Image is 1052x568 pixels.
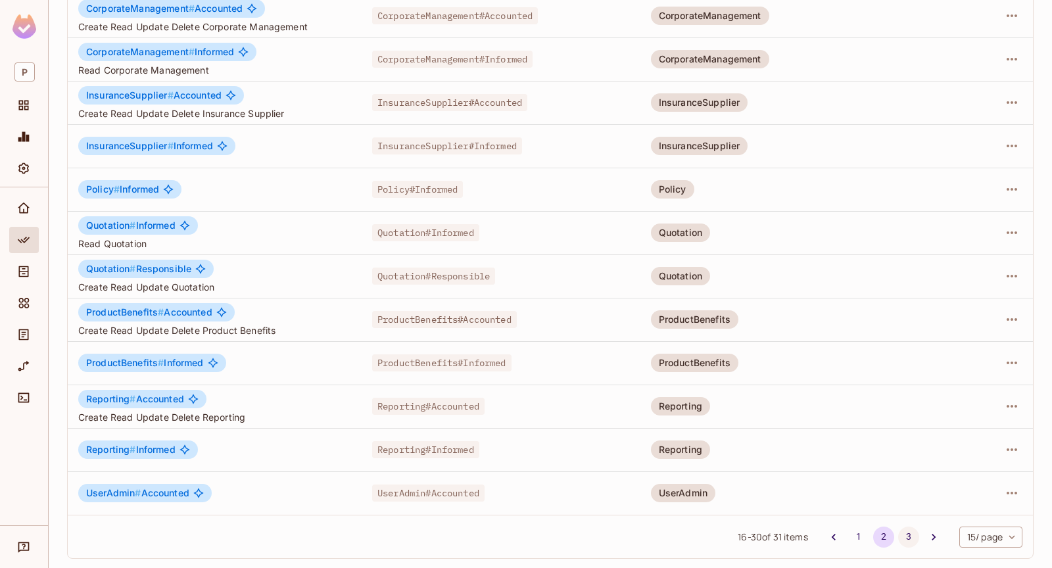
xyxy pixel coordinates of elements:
[651,180,694,199] div: Policy
[9,124,39,150] div: Monitoring
[135,487,141,498] span: #
[959,527,1022,548] div: 15 / page
[86,140,174,151] span: InsuranceSupplier
[86,264,191,274] span: Responsible
[86,394,184,404] span: Accounted
[9,321,39,348] div: Audit Log
[9,92,39,118] div: Projects
[86,306,164,318] span: ProductBenefits
[86,488,189,498] span: Accounted
[86,184,159,195] span: Informed
[9,258,39,285] div: Directory
[372,51,533,68] span: CorporateManagement#Informed
[372,311,517,328] span: ProductBenefits#Accounted
[86,263,136,274] span: Quotation
[651,354,738,372] div: ProductBenefits
[9,290,39,316] div: Elements
[9,57,39,87] div: Workspace: prodigi
[189,46,195,57] span: #
[86,307,212,318] span: Accounted
[651,397,710,415] div: Reporting
[651,267,710,285] div: Quotation
[651,484,715,502] div: UserAdmin
[130,393,135,404] span: #
[372,224,479,241] span: Quotation#Informed
[372,354,512,371] span: ProductBenefits#Informed
[86,357,164,368] span: ProductBenefits
[651,50,769,68] div: CorporateManagement
[9,353,39,379] div: URL Mapping
[86,444,176,455] span: Informed
[189,3,195,14] span: #
[86,3,243,14] span: Accounted
[372,441,479,458] span: Reporting#Informed
[130,444,135,455] span: #
[78,411,351,423] span: Create Read Update Delete Reporting
[86,220,136,231] span: Quotation
[651,93,748,112] div: InsuranceSupplier
[86,220,176,231] span: Informed
[158,306,164,318] span: #
[168,140,174,151] span: #
[78,107,351,120] span: Create Read Update Delete Insurance Supplier
[78,237,351,250] span: Read Quotation
[130,220,135,231] span: #
[86,89,174,101] span: InsuranceSupplier
[114,183,120,195] span: #
[158,357,164,368] span: #
[873,527,894,548] button: page 2
[86,358,204,368] span: Informed
[86,90,222,101] span: Accounted
[372,268,495,285] span: Quotation#Responsible
[372,485,485,502] span: UserAdmin#Accounted
[823,527,844,548] button: Go to previous page
[9,227,39,253] div: Policy
[651,310,738,329] div: ProductBenefits
[9,385,39,411] div: Connect
[651,224,710,242] div: Quotation
[86,444,136,455] span: Reporting
[372,181,463,198] span: Policy#Informed
[821,527,946,548] nav: pagination navigation
[86,46,195,57] span: CorporateManagement
[86,183,120,195] span: Policy
[9,155,39,181] div: Settings
[372,137,522,154] span: InsuranceSupplier#Informed
[898,527,919,548] button: Go to page 3
[12,14,36,39] img: SReyMgAAAABJRU5ErkJggg==
[86,47,234,57] span: Informed
[86,3,195,14] span: CorporateManagement
[78,324,351,337] span: Create Read Update Delete Product Benefits
[78,281,351,293] span: Create Read Update Quotation
[923,527,944,548] button: Go to next page
[651,137,748,155] div: InsuranceSupplier
[14,62,35,82] span: P
[78,64,351,76] span: Read Corporate Management
[651,7,769,25] div: CorporateManagement
[651,440,710,459] div: Reporting
[372,94,527,111] span: InsuranceSupplier#Accounted
[372,398,485,415] span: Reporting#Accounted
[738,530,807,544] span: 16 - 30 of 31 items
[86,141,213,151] span: Informed
[168,89,174,101] span: #
[9,195,39,222] div: Home
[78,20,351,33] span: Create Read Update Delete Corporate Management
[372,7,538,24] span: CorporateManagement#Accounted
[848,527,869,548] button: Go to page 1
[130,263,135,274] span: #
[9,534,39,560] div: Help & Updates
[86,393,136,404] span: Reporting
[86,487,141,498] span: UserAdmin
